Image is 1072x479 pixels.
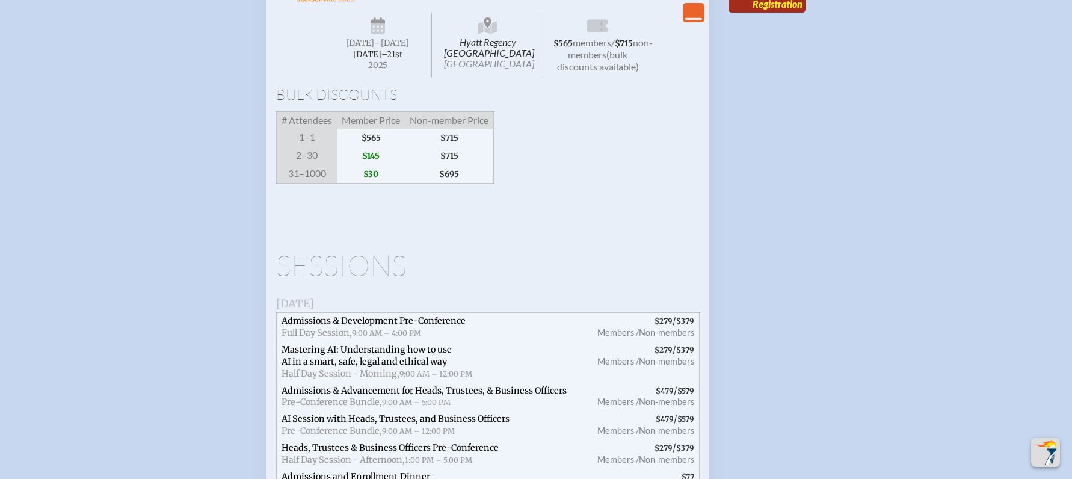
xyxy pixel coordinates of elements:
[639,327,694,338] span: Non-members
[277,165,337,184] span: 31–1000
[639,454,694,465] span: Non-members
[353,49,402,60] span: [DATE]–⁠21st
[282,454,405,465] span: Half Day Session - Afternoon,
[282,442,499,453] span: Heads, Trustees & Business Officers Pre-Conference
[573,37,611,48] span: members
[282,344,452,367] span: Mastering AI: Understanding how to use AI in a smart, safe, legal and ethical way
[277,147,337,165] span: 2–30
[676,345,694,354] span: $379
[282,368,399,379] span: Half Day Session - Morning,
[382,427,455,436] span: 9:00 AM – 12:00 PM
[568,37,653,60] span: non-members
[584,383,700,412] span: /
[615,39,633,49] span: $715
[282,385,567,396] span: Admissions & Advancement for Heads, Trustees, & Business Officers
[434,13,542,78] span: Hyatt Regency [GEOGRAPHIC_DATA]
[405,129,494,147] span: $715
[337,147,405,165] span: $145
[282,315,466,326] span: Admissions & Development Pre-Conference
[597,356,639,366] span: Members /
[656,386,674,395] span: $479
[405,456,472,465] span: 1:00 PM – 5:00 PM
[557,49,639,72] span: (bulk discounts available)
[655,317,673,326] span: $279
[277,112,337,129] span: # Attendees
[405,112,494,129] span: Non-member Price
[282,397,382,407] span: Pre-Conference Bundle,
[584,313,700,342] span: /
[1033,440,1058,465] img: To the top
[382,398,451,407] span: 9:00 AM – 5:00 PM
[277,129,337,147] span: 1–1
[611,37,615,48] span: /
[1031,438,1060,467] button: Scroll Top
[677,386,694,395] span: $579
[639,425,694,436] span: Non-members
[584,440,700,469] span: /
[337,129,405,147] span: $565
[597,425,639,436] span: Members /
[276,87,700,102] h1: Bulk Discounts
[346,38,374,48] span: [DATE]
[282,327,352,338] span: Full Day Session,
[676,443,694,453] span: $379
[276,297,314,311] span: [DATE]
[676,317,694,326] span: $379
[282,413,510,424] span: AI Session with Heads, Trustees, and Business Officers
[399,369,472,379] span: 9:00 AM – 12:00 PM
[405,165,494,184] span: $695
[334,61,422,70] span: 2025
[352,329,421,338] span: 9:00 AM – 4:00 PM
[597,454,639,465] span: Members /
[677,415,694,424] span: $579
[553,39,573,49] span: $565
[655,443,673,453] span: $279
[584,342,700,383] span: /
[639,397,694,407] span: Non-members
[337,112,405,129] span: Member Price
[276,251,700,280] h1: Sessions
[655,345,673,354] span: $279
[444,58,534,69] span: [GEOGRAPHIC_DATA]
[597,327,639,338] span: Members /
[374,38,409,48] span: –[DATE]
[282,425,382,436] span: Pre-Conference Bundle,
[584,411,700,440] span: /
[337,165,405,184] span: $30
[597,397,639,407] span: Members /
[405,147,494,165] span: $715
[639,356,694,366] span: Non-members
[656,415,674,424] span: $479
